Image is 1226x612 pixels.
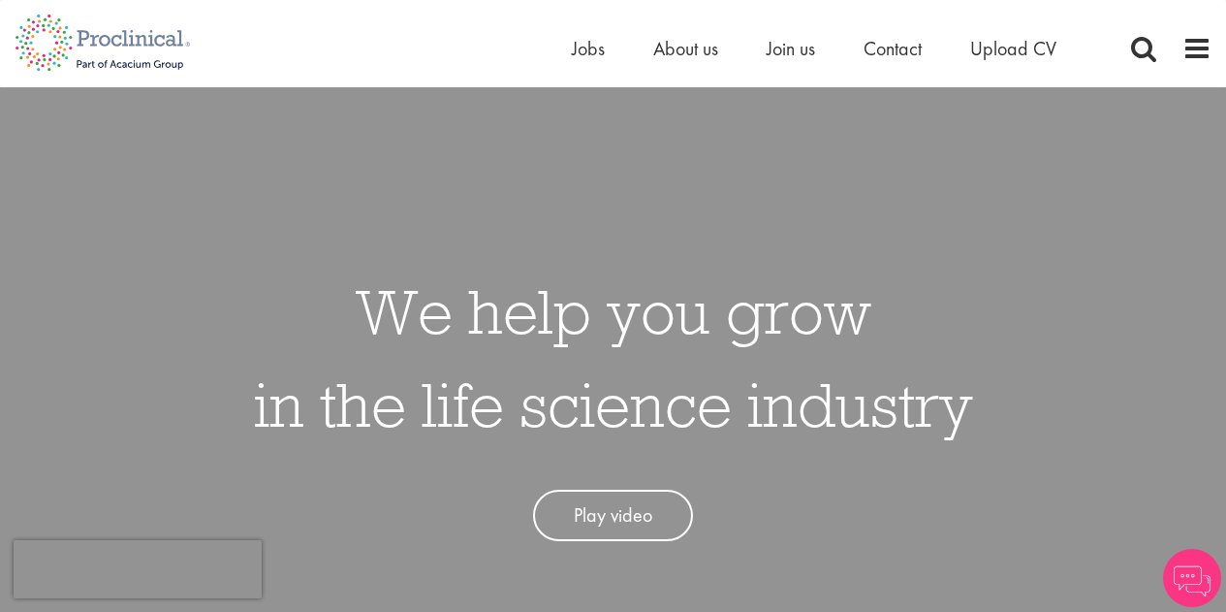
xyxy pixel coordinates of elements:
a: Jobs [572,36,605,61]
a: Play video [533,490,693,541]
a: About us [653,36,718,61]
a: Join us [767,36,815,61]
a: Upload CV [970,36,1056,61]
img: Chatbot [1163,549,1221,607]
h1: We help you grow in the life science industry [254,265,973,451]
a: Contact [864,36,922,61]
